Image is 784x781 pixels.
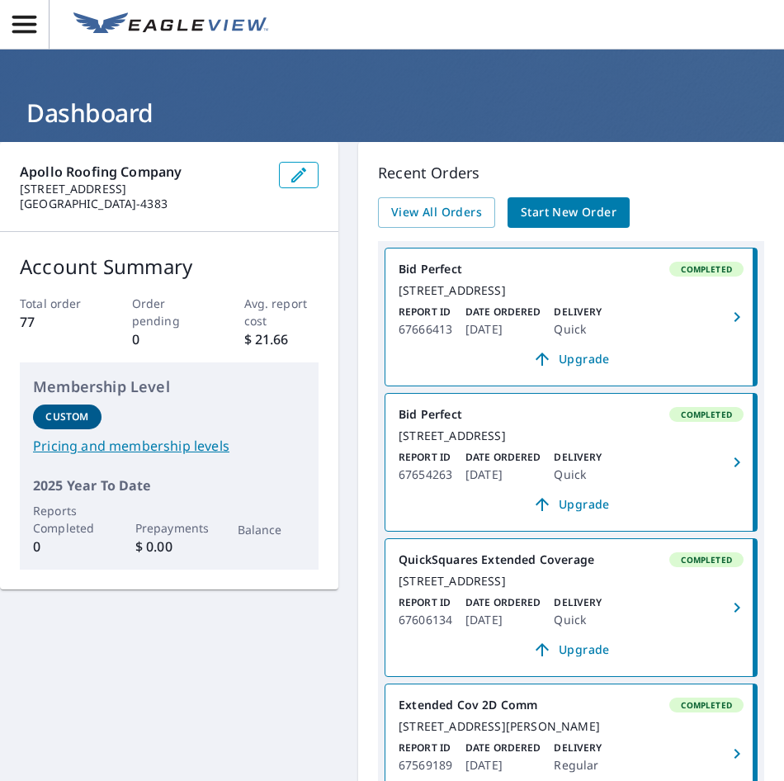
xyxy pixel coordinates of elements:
[554,305,602,319] p: Delivery
[399,637,744,663] a: Upgrade
[399,407,744,422] div: Bid Perfect
[20,182,266,196] p: [STREET_ADDRESS]
[399,428,744,443] div: [STREET_ADDRESS]
[399,552,744,567] div: QuickSquares Extended Coverage
[20,252,319,282] p: Account Summary
[465,595,541,610] p: Date Ordered
[132,295,207,329] p: Order pending
[238,521,306,538] p: Balance
[385,248,757,386] a: Bid PerfectCompleted[STREET_ADDRESS]Report ID67666413Date Ordered[DATE]DeliveryQuickUpgrade
[244,329,319,349] p: $ 21.66
[33,436,305,456] a: Pricing and membership levels
[399,755,452,775] p: 67569189
[33,502,102,537] p: Reports Completed
[20,295,95,312] p: Total order
[244,295,319,329] p: Avg. report cost
[465,755,541,775] p: [DATE]
[33,376,305,398] p: Membership Level
[64,2,278,47] a: EV Logo
[521,202,616,223] span: Start New Order
[465,741,541,755] p: Date Ordered
[399,491,744,518] a: Upgrade
[20,196,266,211] p: [GEOGRAPHIC_DATA]-4383
[33,537,102,556] p: 0
[554,741,602,755] p: Delivery
[554,465,602,485] p: Quick
[671,263,742,275] span: Completed
[465,319,541,339] p: [DATE]
[554,450,602,465] p: Delivery
[399,450,452,465] p: Report ID
[399,610,452,630] p: 67606134
[399,741,452,755] p: Report ID
[45,409,88,424] p: Custom
[465,305,541,319] p: Date Ordered
[20,96,764,130] h1: Dashboard
[399,305,452,319] p: Report ID
[409,640,734,660] span: Upgrade
[399,319,452,339] p: 67666413
[385,394,757,531] a: Bid PerfectCompleted[STREET_ADDRESS]Report ID67654263Date Ordered[DATE]DeliveryQuickUpgrade
[20,312,95,332] p: 77
[399,698,744,712] div: Extended Cov 2D Comm
[399,346,744,372] a: Upgrade
[399,574,744,589] div: [STREET_ADDRESS]
[33,476,305,495] p: 2025 Year To Date
[135,519,204,537] p: Prepayments
[399,595,452,610] p: Report ID
[465,465,541,485] p: [DATE]
[409,495,734,514] span: Upgrade
[671,554,742,566] span: Completed
[671,699,742,711] span: Completed
[132,329,207,349] p: 0
[508,197,630,228] a: Start New Order
[378,197,495,228] a: View All Orders
[399,465,452,485] p: 67654263
[399,719,744,734] div: [STREET_ADDRESS][PERSON_NAME]
[554,610,602,630] p: Quick
[399,262,744,277] div: Bid Perfect
[399,283,744,298] div: [STREET_ADDRESS]
[465,610,541,630] p: [DATE]
[554,319,602,339] p: Quick
[378,162,764,184] p: Recent Orders
[20,162,266,182] p: Apollo Roofing Company
[135,537,204,556] p: $ 0.00
[671,409,742,420] span: Completed
[554,595,602,610] p: Delivery
[409,349,734,369] span: Upgrade
[73,12,268,37] img: EV Logo
[554,755,602,775] p: Regular
[391,202,482,223] span: View All Orders
[385,539,757,676] a: QuickSquares Extended CoverageCompleted[STREET_ADDRESS]Report ID67606134Date Ordered[DATE]Deliver...
[465,450,541,465] p: Date Ordered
